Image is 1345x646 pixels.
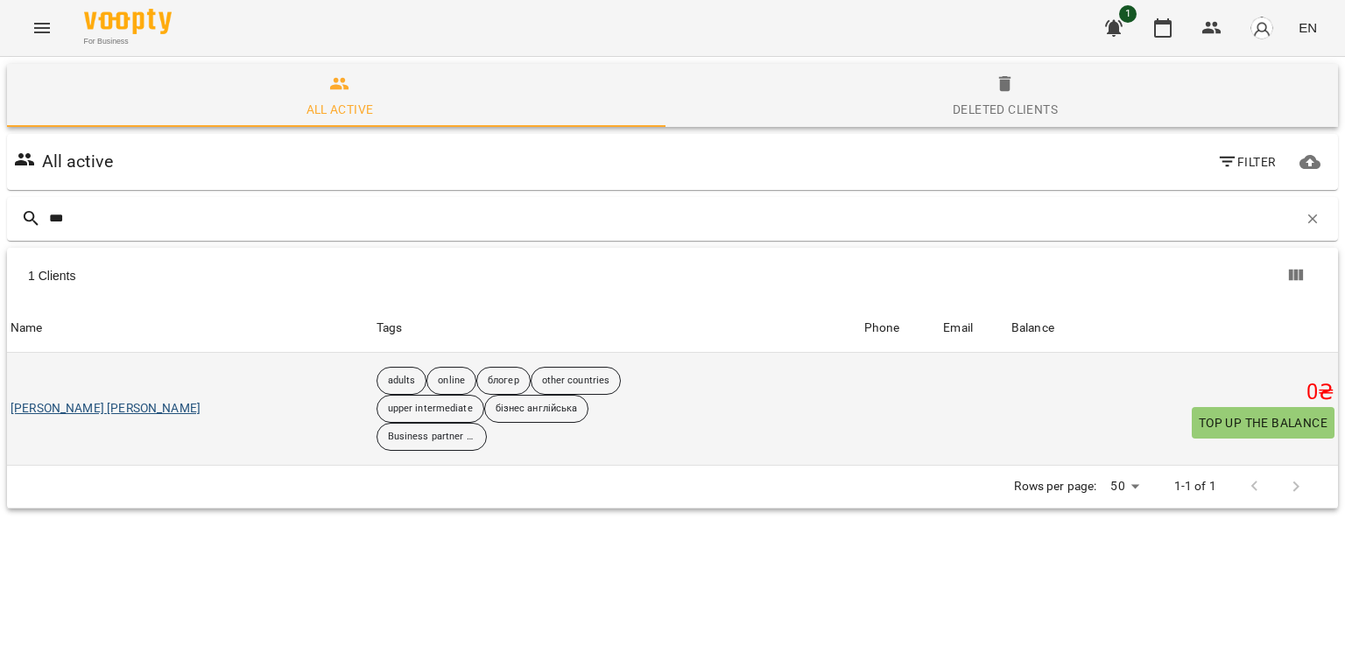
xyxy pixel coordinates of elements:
[1014,478,1096,495] p: Rows per page:
[11,318,370,339] span: Name
[484,395,589,423] div: бізнес англійська
[7,248,1338,304] div: Table Toolbar
[306,99,374,120] div: All active
[1011,318,1054,339] div: Sort
[1299,18,1317,37] span: EN
[438,374,465,389] p: online
[388,374,416,389] p: adults
[388,430,475,445] p: Business partner b2+
[377,423,487,451] div: Business partner b2+
[28,267,675,284] div: 1 Clients
[943,318,1004,339] span: Email
[1199,412,1327,433] span: Top up the balance
[1217,151,1276,172] span: Filter
[864,318,937,339] span: Phone
[1011,318,1334,339] span: Balance
[488,374,519,389] p: блогер
[84,36,172,47] span: For Business
[377,367,427,395] div: adults
[377,318,857,339] div: Tags
[542,374,610,389] p: other countries
[1250,16,1274,40] img: avatar_s.png
[531,367,622,395] div: other countries
[1292,11,1324,44] button: EN
[11,400,201,418] a: [PERSON_NAME] [PERSON_NAME]
[84,9,172,34] img: Voopty Logo
[864,318,900,339] div: Phone
[943,318,973,339] div: Sort
[496,402,578,417] p: бізнес англійська
[388,402,473,417] p: upper intermediate
[1192,407,1334,439] button: Top up the balance
[943,318,973,339] div: Email
[426,367,476,395] div: online
[1210,146,1283,178] button: Filter
[1174,478,1216,495] p: 1-1 of 1
[1011,318,1054,339] div: Balance
[953,99,1058,120] div: Deleted clients
[1275,255,1317,297] button: Show columns
[476,367,531,395] div: блогер
[1119,5,1137,23] span: 1
[1011,379,1334,406] h5: 0 ₴
[11,318,43,339] div: Sort
[864,318,900,339] div: Sort
[21,7,63,49] button: Menu
[1103,474,1145,499] div: 50
[42,148,113,175] h6: All active
[11,318,43,339] div: Name
[377,395,484,423] div: upper intermediate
